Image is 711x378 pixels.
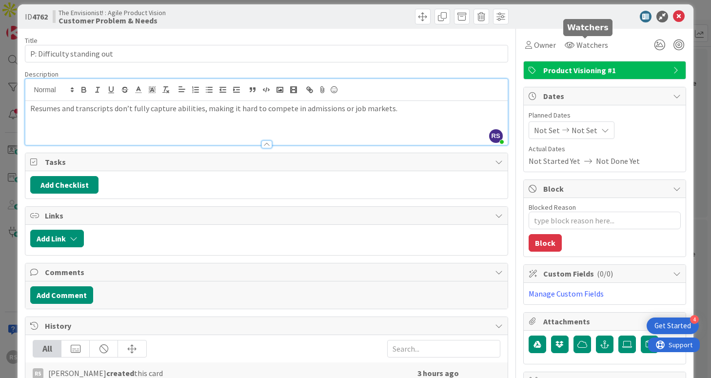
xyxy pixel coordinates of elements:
[25,11,48,22] span: ID
[576,39,608,51] span: Watchers
[30,230,84,247] button: Add Link
[417,368,459,378] b: 3 hours ago
[567,23,609,32] h5: Watchers
[543,316,668,327] span: Attachments
[30,176,99,194] button: Add Checklist
[45,266,490,278] span: Comments
[543,183,668,195] span: Block
[529,110,681,120] span: Planned Dates
[529,155,580,167] span: Not Started Yet
[25,45,508,62] input: type card name here...
[45,156,490,168] span: Tasks
[690,315,699,324] div: 4
[32,12,48,21] b: 4762
[59,9,166,17] span: The Envisionist! : Agile Product Vision
[30,286,93,304] button: Add Comment
[534,124,560,136] span: Not Set
[543,268,668,279] span: Custom Fields
[647,318,699,334] div: Open Get Started checklist, remaining modules: 4
[572,124,597,136] span: Not Set
[25,36,38,45] label: Title
[654,321,691,331] div: Get Started
[33,340,61,357] div: All
[543,64,668,76] span: Product Visioning #1
[529,203,576,212] label: Blocked Reason
[543,90,668,102] span: Dates
[45,210,490,221] span: Links
[529,144,681,154] span: Actual Dates
[534,39,556,51] span: Owner
[45,320,490,332] span: History
[596,155,640,167] span: Not Done Yet
[489,129,503,143] span: RS
[30,103,502,114] p: Resumes and transcripts don’t fully capture abilities, making it hard to compete in admissions or...
[597,269,613,279] span: ( 0/0 )
[387,340,500,358] input: Search...
[20,1,44,13] span: Support
[529,234,562,252] button: Block
[25,70,59,79] span: Description
[106,368,134,378] b: created
[59,17,166,24] b: Customer Problem & Needs
[529,289,604,298] a: Manage Custom Fields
